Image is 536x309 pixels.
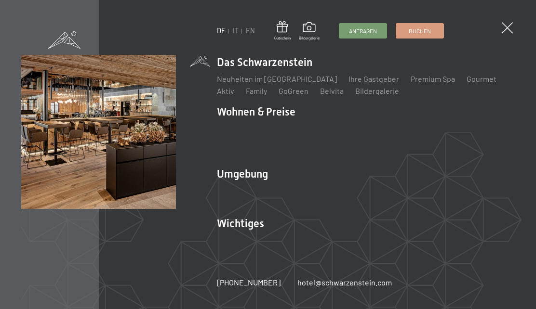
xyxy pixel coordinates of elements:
[297,277,392,288] a: hotel@schwarzenstein.com
[409,27,431,35] span: Buchen
[411,74,455,83] a: Premium Spa
[299,36,320,41] span: Bildergalerie
[274,21,291,41] a: Gutschein
[233,26,239,35] a: IT
[217,86,234,95] a: Aktiv
[348,74,399,83] a: Ihre Gastgeber
[349,27,377,35] span: Anfragen
[246,26,255,35] a: EN
[274,36,291,41] span: Gutschein
[217,74,337,83] a: Neuheiten im [GEOGRAPHIC_DATA]
[246,86,267,95] a: Family
[355,86,399,95] a: Bildergalerie
[217,278,281,287] span: [PHONE_NUMBER]
[299,22,320,40] a: Bildergalerie
[339,24,387,38] a: Anfragen
[396,24,443,38] a: Buchen
[279,86,308,95] a: GoGreen
[217,26,226,35] a: DE
[217,277,281,288] a: [PHONE_NUMBER]
[467,74,496,83] a: Gourmet
[320,86,344,95] a: Belvita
